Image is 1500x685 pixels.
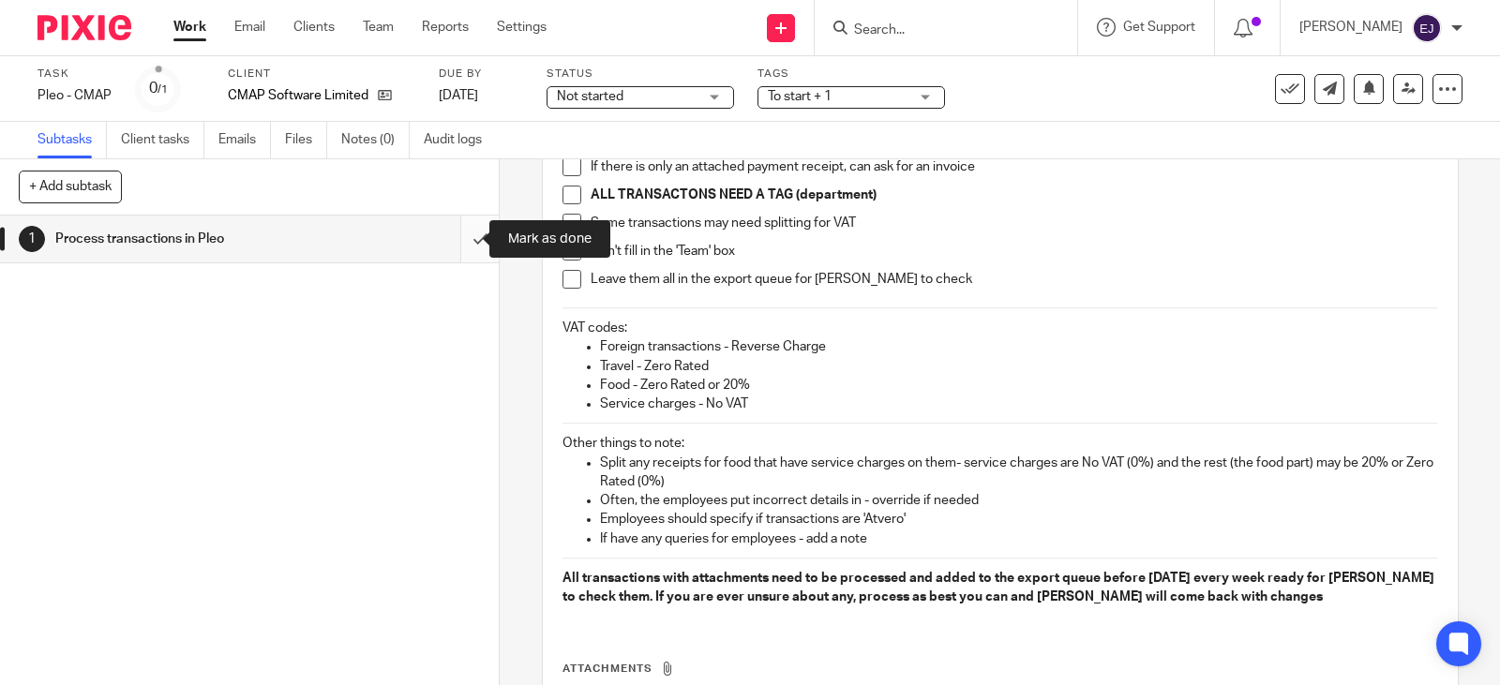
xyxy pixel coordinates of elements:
p: Service charges - No VAT [600,395,1438,413]
p: Food - Zero Rated or 20% [600,376,1438,395]
label: Status [547,67,734,82]
button: + Add subtask [19,171,122,202]
p: Often, the employees put incorrect details in - override if needed [600,491,1438,510]
p: VAT codes: [562,319,1438,337]
div: 1 [19,226,45,252]
a: Clients [293,18,335,37]
a: Client tasks [121,122,204,158]
p: Split any receipts for food that have service charges on them- service charges are No VAT (0%) an... [600,454,1438,492]
p: If have any queries for employees - add a note [600,529,1438,548]
img: Pixie [37,15,131,40]
p: Some transactions may need splitting for VAT [591,214,1438,232]
p: If there is only an attached payment receipt, can ask for an invoice [591,157,1438,176]
a: Team [363,18,394,37]
strong: All transactions with attachments need to be processed and added to the export queue before [DATE... [562,572,1437,603]
div: Pleo - CMAP [37,86,112,105]
label: Client [228,67,415,82]
small: /1 [157,84,168,95]
a: Emails [218,122,271,158]
strong: ALL TRANSACTONS NEED A TAG (department) [591,188,877,201]
a: Files [285,122,327,158]
p: CMAP Software Limited [228,86,368,105]
a: Email [234,18,265,37]
label: Task [37,67,112,82]
span: Attachments [562,663,652,674]
input: Search [852,22,1021,39]
span: To start + 1 [768,90,832,103]
a: Work [173,18,206,37]
p: Other things to note: [562,434,1438,453]
h1: Process transactions in Pleo [55,225,313,253]
div: 0 [149,78,168,99]
p: Leave them all in the export queue for [PERSON_NAME] to check [591,270,1438,289]
p: Travel - Zero Rated [600,357,1438,376]
span: Get Support [1123,21,1195,34]
span: Not started [557,90,623,103]
p: Foreign transactions - Reverse Charge [600,337,1438,356]
a: Notes (0) [341,122,410,158]
a: Audit logs [424,122,496,158]
a: Settings [497,18,547,37]
p: [PERSON_NAME] [1299,18,1402,37]
label: Tags [757,67,945,82]
a: Subtasks [37,122,107,158]
span: [DATE] [439,89,478,102]
p: Don't fill in the 'Team' box [591,242,1438,261]
p: Employees should specify if transactions are 'Atvero' [600,510,1438,529]
img: svg%3E [1412,13,1442,43]
a: Reports [422,18,469,37]
label: Due by [439,67,523,82]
